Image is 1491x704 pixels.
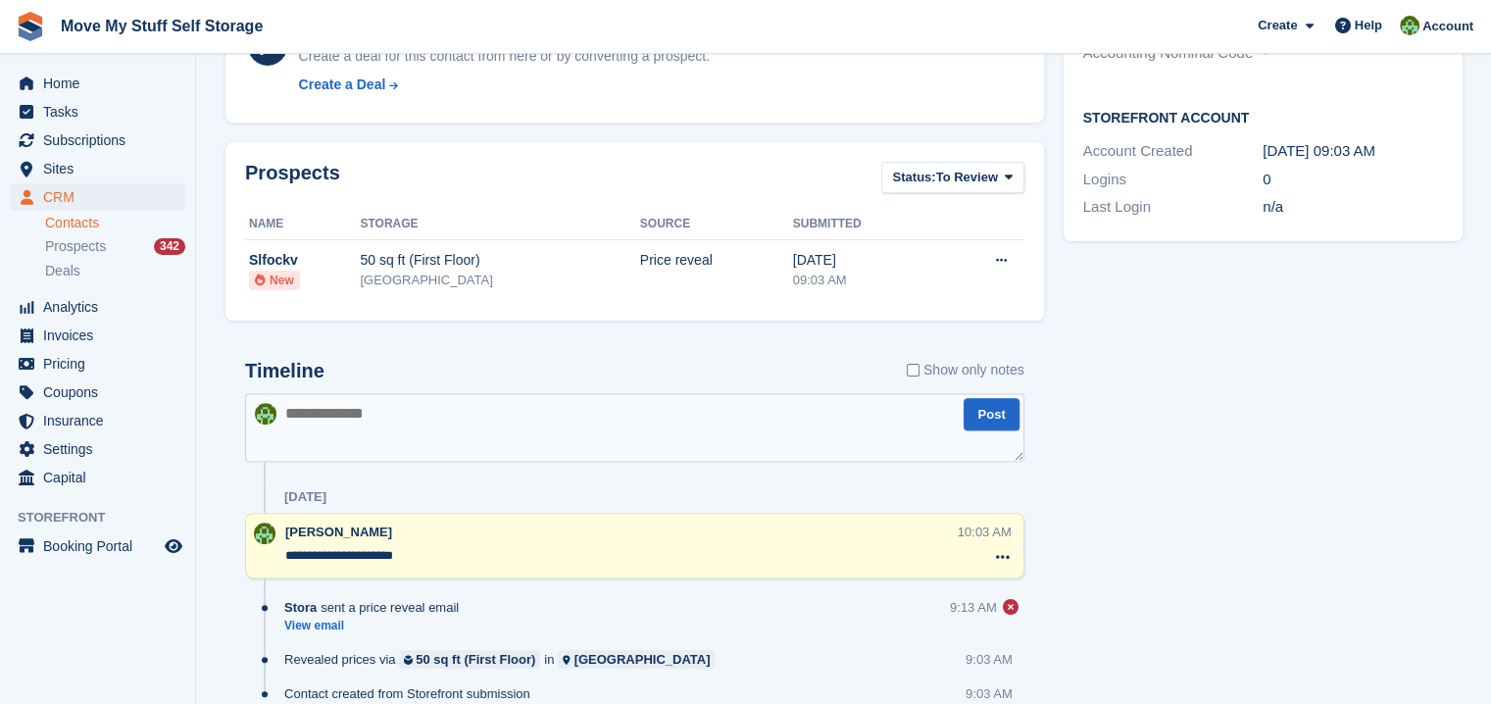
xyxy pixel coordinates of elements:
span: Tasks [43,98,161,126]
span: CRM [43,183,161,211]
span: To Review [936,168,998,187]
span: [PERSON_NAME] [285,525,392,539]
div: n/a [1263,196,1443,219]
span: Insurance [43,407,161,434]
th: Name [245,209,360,240]
div: Revealed prices via in [284,650,724,669]
a: menu [10,378,185,406]
div: Last Login [1083,196,1264,219]
th: Storage [360,209,639,240]
a: [GEOGRAPHIC_DATA] [558,650,715,669]
div: [DATE] 09:03 AM [1263,140,1443,163]
a: menu [10,532,185,560]
span: Invoices [43,322,161,349]
a: menu [10,350,185,377]
span: Storefront [18,508,195,528]
div: Price reveal [640,250,793,271]
span: Analytics [43,293,161,321]
div: - [1263,42,1443,65]
div: sent a price reveal email [284,598,469,617]
div: Logins [1083,169,1264,191]
a: menu [10,407,185,434]
div: Create a deal for this contact from here or by converting a prospect. [299,46,710,67]
span: Prospects [45,237,106,256]
a: menu [10,70,185,97]
a: Prospects 342 [45,236,185,257]
div: [DATE] [793,250,938,271]
span: Deals [45,262,80,280]
div: 0 [1263,169,1443,191]
button: Status: To Review [881,162,1023,194]
a: menu [10,322,185,349]
span: Sites [43,155,161,182]
li: New [249,271,300,290]
a: View email [284,618,469,634]
span: Pricing [43,350,161,377]
div: Contact created from Storefront submission [284,684,540,703]
span: Help [1355,16,1382,35]
a: menu [10,435,185,463]
div: [DATE] [284,489,326,505]
div: [GEOGRAPHIC_DATA] [360,271,639,290]
div: [GEOGRAPHIC_DATA] [574,650,711,669]
span: Settings [43,435,161,463]
img: Joel Booth [255,403,276,425]
a: Deals [45,261,185,281]
span: Coupons [43,378,161,406]
h2: Timeline [245,360,324,382]
th: Submitted [793,209,938,240]
a: menu [10,464,185,491]
div: 10:03 AM [958,523,1012,541]
button: Post [964,398,1019,430]
span: Subscriptions [43,126,161,154]
div: 09:03 AM [793,271,938,290]
a: Preview store [162,534,185,558]
a: 50 sq ft (First Floor) [399,650,540,669]
a: Contacts [45,214,185,232]
div: 342 [154,238,185,255]
span: Home [43,70,161,97]
h2: Storefront Account [1083,107,1443,126]
span: Status: [892,168,935,187]
a: Create a Deal [299,75,710,95]
label: Show only notes [907,360,1024,380]
span: Create [1258,16,1297,35]
div: 9:13 AM [950,598,997,617]
a: menu [10,155,185,182]
div: 50 sq ft (First Floor) [360,250,639,271]
span: Account [1422,17,1473,36]
img: Joel Booth [1400,16,1419,35]
div: Create a Deal [299,75,386,95]
img: stora-icon-8386f47178a22dfd0bd8f6a31ec36ba5ce8667c1dd55bd0f319d3a0aa187defe.svg [16,12,45,41]
input: Show only notes [907,360,919,380]
div: 9:03 AM [966,650,1013,669]
span: Capital [43,464,161,491]
a: Move My Stuff Self Storage [53,10,271,42]
div: Slfockv [249,250,360,271]
a: menu [10,293,185,321]
span: Stora [284,598,317,617]
img: Joel Booth [254,523,275,544]
div: 9:03 AM [966,684,1013,703]
th: Source [640,209,793,240]
div: Account Created [1083,140,1264,163]
a: menu [10,183,185,211]
span: Booking Portal [43,532,161,560]
div: 50 sq ft (First Floor) [416,650,535,669]
a: menu [10,98,185,126]
h2: Prospects [245,162,340,198]
a: menu [10,126,185,154]
div: Accounting Nominal Code [1083,42,1264,65]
